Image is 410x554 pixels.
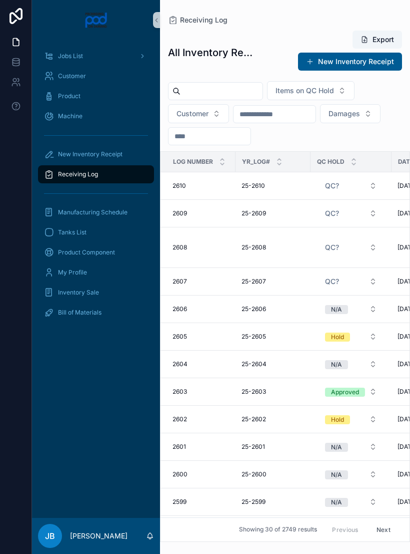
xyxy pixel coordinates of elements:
[331,388,359,397] div: Approved
[325,276,339,287] span: QC?
[316,437,385,456] a: Select Button
[172,333,229,341] a: 2605
[316,272,385,291] a: Select Button
[172,182,229,190] a: 2610
[241,333,304,341] a: 25-2605
[38,107,154,125] a: Machine
[241,470,304,478] a: 25-2600
[241,209,266,217] span: 25-2609
[172,278,229,286] a: 2607
[173,158,213,166] span: Log Number
[38,223,154,241] a: Tanks List
[239,526,317,534] span: Showing 30 of 2749 results
[38,284,154,302] a: Inventory Sale
[172,498,186,506] span: 2599
[241,388,266,396] span: 25-2603
[328,109,360,119] span: Damages
[352,31,402,49] button: Export
[331,360,342,369] div: N/A
[316,410,385,429] a: Select Button
[172,470,187,478] span: 2600
[331,415,344,424] div: Hold
[317,177,385,195] button: Select Button
[241,278,266,286] span: 25-2607
[172,443,229,451] a: 2601
[38,263,154,282] a: My Profile
[241,415,304,423] a: 25-2602
[267,81,354,100] button: Select Button
[58,52,83,60] span: Jobs List
[241,209,304,217] a: 25-2609
[172,305,229,313] a: 2606
[316,238,385,257] a: Select Button
[241,443,304,451] a: 25-2601
[316,492,385,511] a: Select Button
[58,248,115,256] span: Product Component
[172,388,229,396] a: 2603
[331,470,342,479] div: N/A
[172,243,187,251] span: 2608
[58,72,86,80] span: Customer
[317,272,385,291] button: Select Button
[58,208,127,216] span: Manufacturing Schedule
[316,300,385,319] a: Select Button
[317,328,385,346] button: Select Button
[58,228,86,236] span: Tanks List
[172,443,186,451] span: 2601
[241,305,304,313] a: 25-2606
[172,360,187,368] span: 2604
[316,355,385,374] a: Select Button
[331,443,342,452] div: N/A
[316,327,385,346] a: Select Button
[172,470,229,478] a: 2600
[317,300,385,318] button: Select Button
[38,165,154,183] a: Receiving Log
[241,278,304,286] a: 25-2607
[275,86,334,96] span: Items on QC Hold
[241,388,304,396] a: 25-2603
[172,209,229,217] a: 2609
[38,67,154,85] a: Customer
[320,104,380,123] button: Select Button
[172,498,229,506] a: 2599
[331,498,342,507] div: N/A
[58,309,101,317] span: Bill of Materials
[317,410,385,428] button: Select Button
[172,360,229,368] a: 2604
[172,415,187,423] span: 2602
[58,289,99,297] span: Inventory Sale
[316,204,385,223] a: Select Button
[316,382,385,401] a: Select Button
[241,243,304,251] a: 25-2608
[168,104,229,123] button: Select Button
[241,182,304,190] a: 25-2610
[317,438,385,456] button: Select Button
[241,333,266,341] span: 25-2605
[84,12,108,28] img: App logo
[58,112,82,120] span: Machine
[241,360,266,368] span: 25-2604
[325,208,339,218] span: QC?
[241,470,266,478] span: 25-2600
[241,498,265,506] span: 25-2599
[298,53,402,71] button: New Inventory Receipt
[38,47,154,65] a: Jobs List
[317,158,344,166] span: QC Hold
[172,388,187,396] span: 2603
[369,522,397,537] button: Next
[317,355,385,373] button: Select Button
[242,158,270,166] span: YR_LOG#
[172,333,187,341] span: 2605
[38,87,154,105] a: Product
[172,415,229,423] a: 2602
[331,305,342,314] div: N/A
[70,531,127,541] p: [PERSON_NAME]
[317,238,385,256] button: Select Button
[38,203,154,221] a: Manufacturing Schedule
[241,498,304,506] a: 25-2599
[316,176,385,195] a: Select Button
[168,15,227,25] a: Receiving Log
[331,333,344,342] div: Hold
[58,268,87,276] span: My Profile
